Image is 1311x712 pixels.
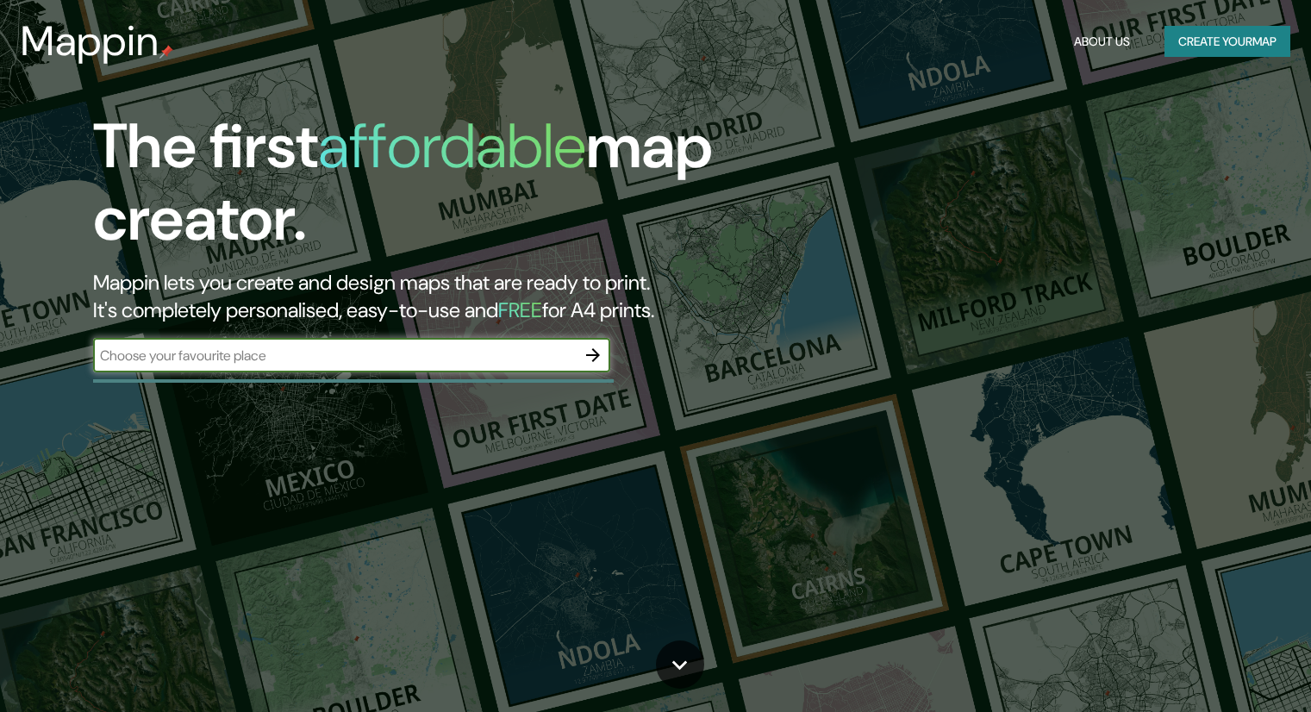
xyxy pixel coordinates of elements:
[93,346,576,365] input: Choose your favourite place
[1067,26,1137,58] button: About Us
[318,106,586,186] h1: affordable
[1164,26,1290,58] button: Create yourmap
[93,269,749,324] h2: Mappin lets you create and design maps that are ready to print. It's completely personalised, eas...
[21,17,159,66] h3: Mappin
[159,45,173,59] img: mappin-pin
[93,110,749,269] h1: The first map creator.
[498,297,542,323] h5: FREE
